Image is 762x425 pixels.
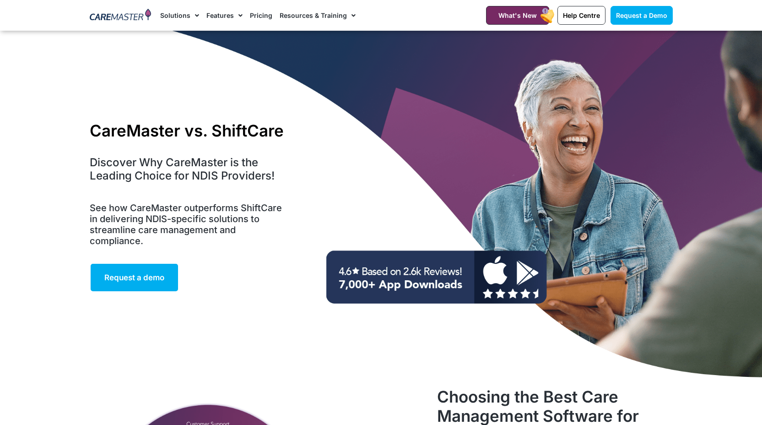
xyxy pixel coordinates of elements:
span: Request a demo [104,273,164,282]
a: Help Centre [557,6,605,25]
h1: CareMaster vs. ShiftCare [90,121,288,140]
span: Request a Demo [616,11,667,19]
span: Help Centre [563,11,600,19]
a: Request a Demo [611,6,673,25]
a: Request a demo [90,263,179,292]
h5: See how CareMaster outperforms ShiftCare in delivering NDIS-specific solutions to streamline care... [90,202,288,246]
h4: Discover Why CareMaster is the Leading Choice for NDIS Providers! [90,156,288,183]
a: What's New [486,6,549,25]
span: What's New [498,11,537,19]
img: CareMaster Logo [90,9,151,22]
